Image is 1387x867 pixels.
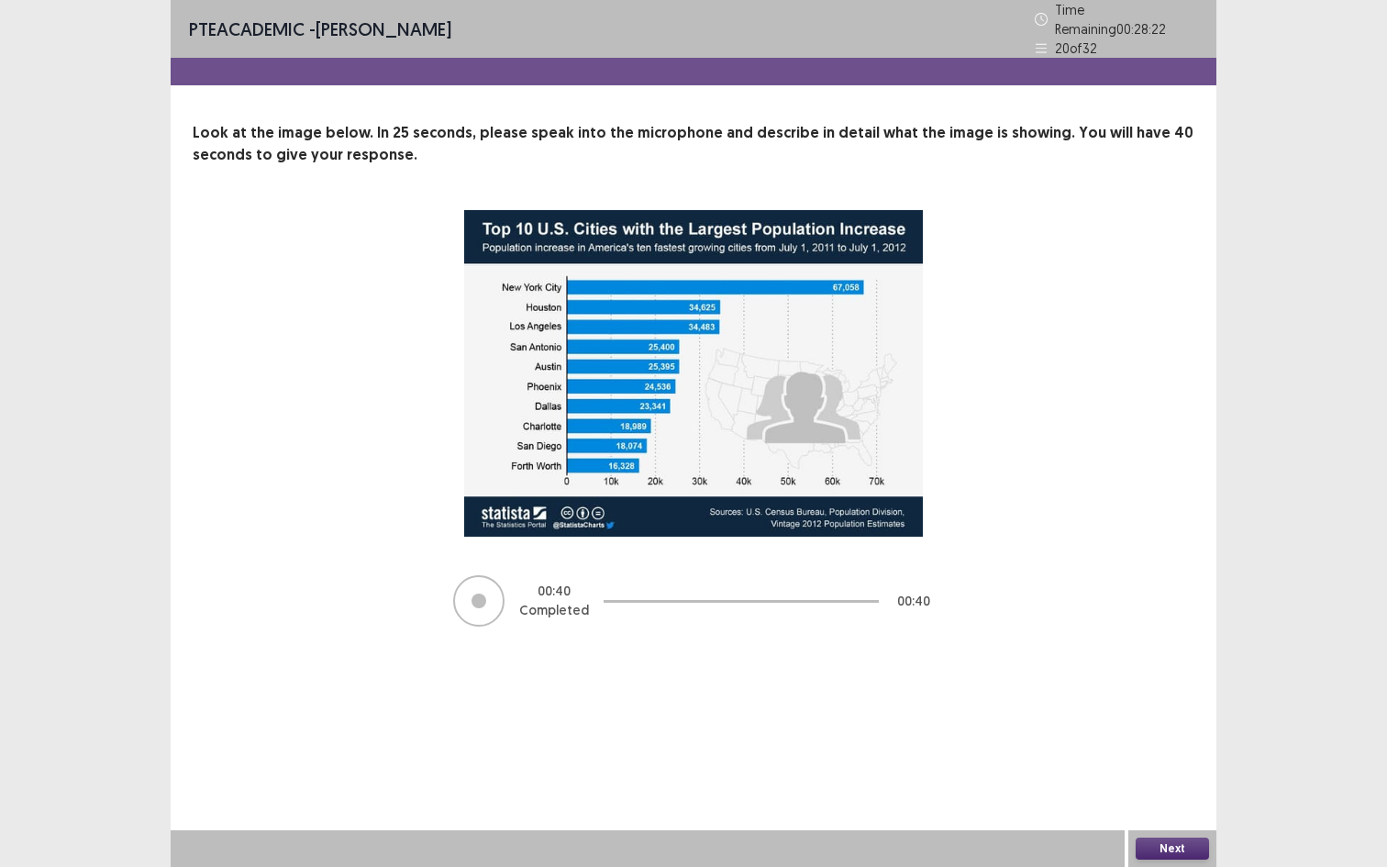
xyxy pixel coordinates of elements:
[897,592,930,611] p: 00 : 40
[189,16,451,43] p: - [PERSON_NAME]
[519,601,589,620] p: Completed
[189,17,305,40] span: PTE academic
[464,210,923,537] img: image-description
[538,582,571,601] p: 00 : 40
[193,122,1194,166] p: Look at the image below. In 25 seconds, please speak into the microphone and describe in detail w...
[1055,39,1097,58] p: 20 of 32
[1136,838,1209,860] button: Next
